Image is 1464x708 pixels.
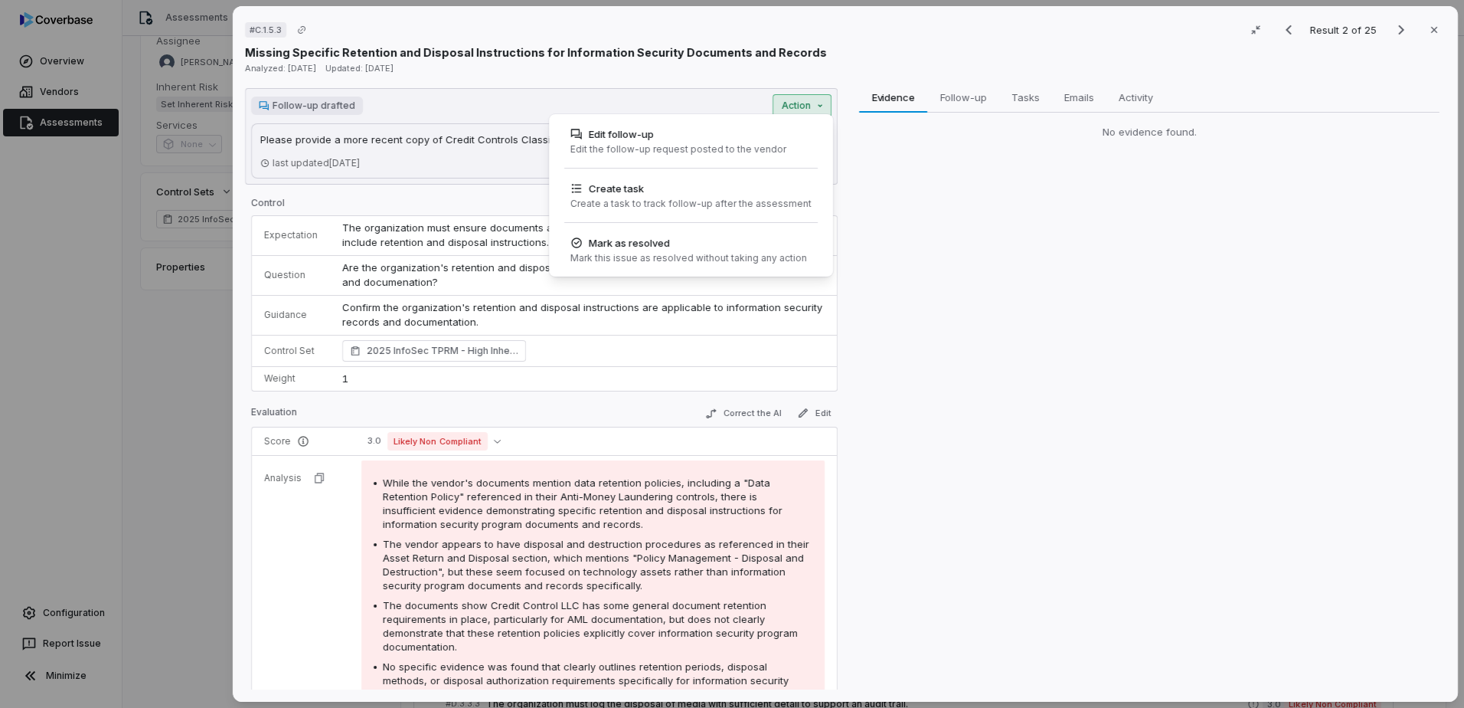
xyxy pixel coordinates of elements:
div: Edit follow-up [570,126,786,142]
div: Mark this issue as resolved without taking any action [570,252,807,264]
div: Edit the follow-up request posted to the vendor [570,143,786,156]
div: Create task [570,181,812,196]
div: Action [549,114,833,277]
div: Mark as resolved [570,235,807,251]
div: Create a task to track follow-up after the assessment [570,198,812,210]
